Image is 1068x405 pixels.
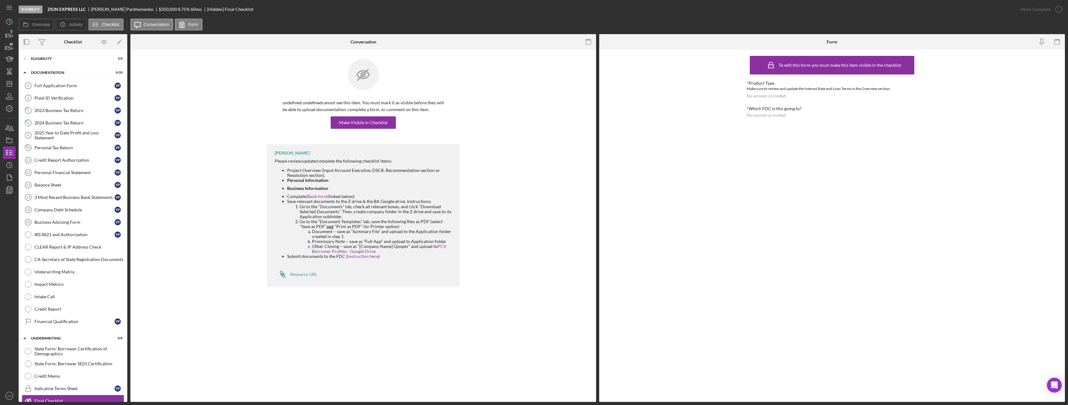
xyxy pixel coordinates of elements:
li: Go to the "Documents" tab, check all relevant boxes, and click "Download Selected Documents". The... [300,204,453,219]
b: ZION EXPRESS LLC [48,7,86,12]
div: Financial Qualification [34,319,115,324]
a: 143 Most Recent Business Bank StatementsYP [22,191,124,204]
div: 0 / 20 [111,71,123,74]
div: *Which FDC is this going to? [747,106,917,111]
a: 82024 Business Tax ReturnYP [22,117,124,129]
span: $350,000 [159,7,177,12]
tspan: 16 [26,220,30,224]
li: Save relevant documents to the Z drive & the BA Google drive. Instructions: [287,199,453,254]
text: LW [7,394,12,398]
div: 8.75 % [178,7,190,12]
tspan: 9 [27,133,29,137]
div: Y P [115,385,121,392]
label: Conversation [144,22,170,27]
tspan: 11 [26,158,30,162]
div: Conversation [351,39,376,44]
button: LW [3,389,16,402]
div: Y P [115,157,121,163]
div: Credit Memo [34,374,124,379]
a: CLEAR Report & IP Address Check [22,241,124,253]
a: State Form: Borrower SEDI Certification [22,358,124,370]
a: PCV Borrower Profiles - Google Drive [312,244,446,254]
a: Credit Report [22,303,124,315]
a: 92025 Year to Date Profit and Loss StatementYP [22,129,124,142]
div: [PERSON_NAME] Parkhomenko [91,7,159,12]
div: CLEAR Report & IP Address Check [34,245,124,250]
div: Y P [115,207,121,213]
a: Impact Metrics [22,278,124,290]
div: Business Information [287,186,453,191]
div: Personal Information [287,178,453,183]
div: 2023 Business Tax Return [34,108,115,113]
li: Complete (linked below) [287,194,453,199]
button: Mark Complete [1015,3,1065,16]
div: Form [827,39,837,44]
a: 15Company Debt ScheduleYP [22,204,124,216]
a: Indicative Terms SheetYP [22,382,124,395]
div: Company Debt Schedule [34,207,115,212]
tspan: 13 [26,183,30,187]
div: Personal Financial Statement [34,170,115,175]
div: Final Checklist [34,398,124,403]
button: Conversation [130,19,174,30]
tspan: 10 [26,146,30,150]
a: 6Plaid ID VerificationYP [22,92,124,104]
label: Form [188,22,198,27]
tspan: 12 [26,171,30,174]
div: 3 Most Recent Business Bank Statements [34,195,115,200]
div: Resource URL [290,272,317,277]
a: IBank form [306,194,328,199]
div: Documentation [31,71,107,74]
div: Underwriting [31,336,107,340]
div: 60 mo [191,7,202,12]
a: Intake Call [22,290,124,303]
tspan: 7 [27,108,29,112]
button: Checklist [88,19,124,30]
li: Go to the “Document Templates” tab, save the following files as PDF (select "Save as PDF", "Print... [300,219,453,254]
div: Y P [115,107,121,114]
div: State Form: Borrower SEDI Certification [34,361,124,366]
div: Y P [115,169,121,176]
div: [Hidden] Final Checklist [207,7,253,12]
div: Business Advising Form [34,220,115,225]
div: Intake Call [34,294,124,299]
div: Credit Report Authorization [34,158,115,163]
div: *Product Type [747,81,917,86]
div: Balance Sheet [34,182,115,187]
div: 2024 Business Tax Return [34,120,115,125]
label: Checklist [102,22,120,27]
li: Submit documents to the FDC ( ) [287,254,453,259]
div: Y P [115,120,121,126]
div: Indicative Terms Sheet [34,386,115,391]
a: 13Balance SheetYP [22,179,124,191]
div: Y P [115,132,121,138]
div: State Form: Borrower Certification of Demographics [34,346,124,356]
div: Y P [115,95,121,101]
a: Credit Memo [22,370,124,382]
a: 10Personal Tax ReturnYP [22,142,124,154]
button: Make Visible in Checklist [331,116,396,129]
a: Resource URL [275,268,317,281]
div: Open Intercom Messenger [1047,378,1062,393]
button: Activity [56,19,87,30]
p: undefined undefined cannot see this item. You must mark it as visible before they will be able to... [283,99,444,113]
div: Credit Report [34,307,124,312]
a: 5Full Application FormYP [22,79,124,92]
div: 3 / 6 [111,57,123,61]
a: IRS 8821 and AuthorizationYP [22,228,124,241]
a: Underwriting Matrix [22,266,124,278]
div: CA Secretary of State Registration Documents [34,257,124,262]
div: IRS 8821 and Authorization [34,232,115,237]
div: Y P [115,232,121,238]
tspan: 5 [27,84,29,88]
tspan: 14 [26,196,30,199]
div: No answer provided [747,93,786,98]
tspan: 6 [27,96,29,100]
div: Plaid ID Verification [34,96,115,101]
div: Checklist [64,39,82,44]
div: To edit this form you must make this item visible in the checklist [779,63,901,68]
a: instruction here [347,254,378,259]
a: State Form: Borrower Certification of Demographics [22,345,124,358]
tspan: 15 [26,208,30,212]
div: Y P [115,182,121,188]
